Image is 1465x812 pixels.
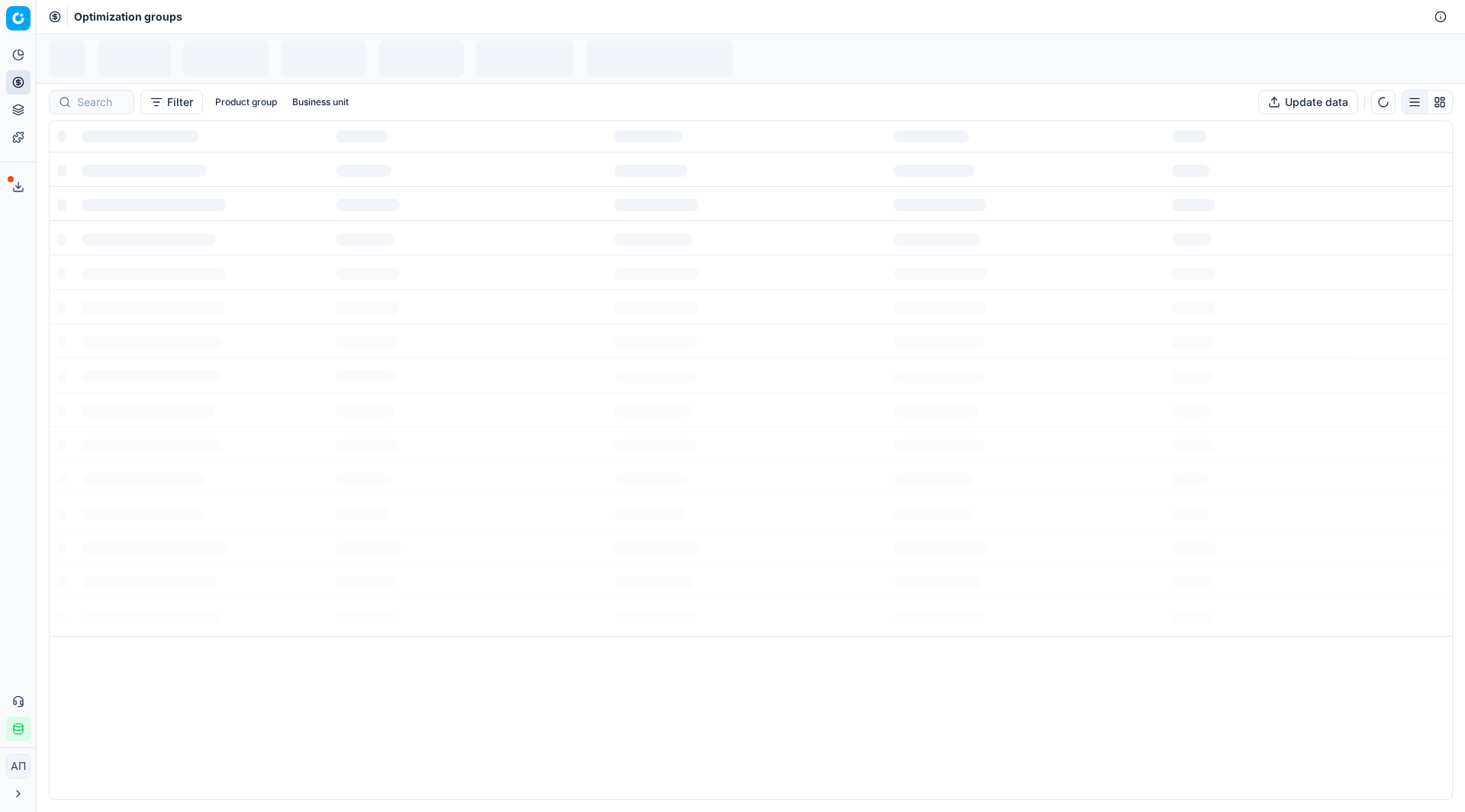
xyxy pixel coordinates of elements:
[7,755,30,778] span: АП
[209,93,283,111] button: Product group
[74,9,182,24] span: Optimization groups
[286,93,355,111] button: Business unit
[1258,90,1358,114] button: Update data
[77,95,124,110] input: Search
[6,754,31,778] button: АП
[74,9,182,24] nav: breadcrumb
[140,90,203,114] button: Filter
